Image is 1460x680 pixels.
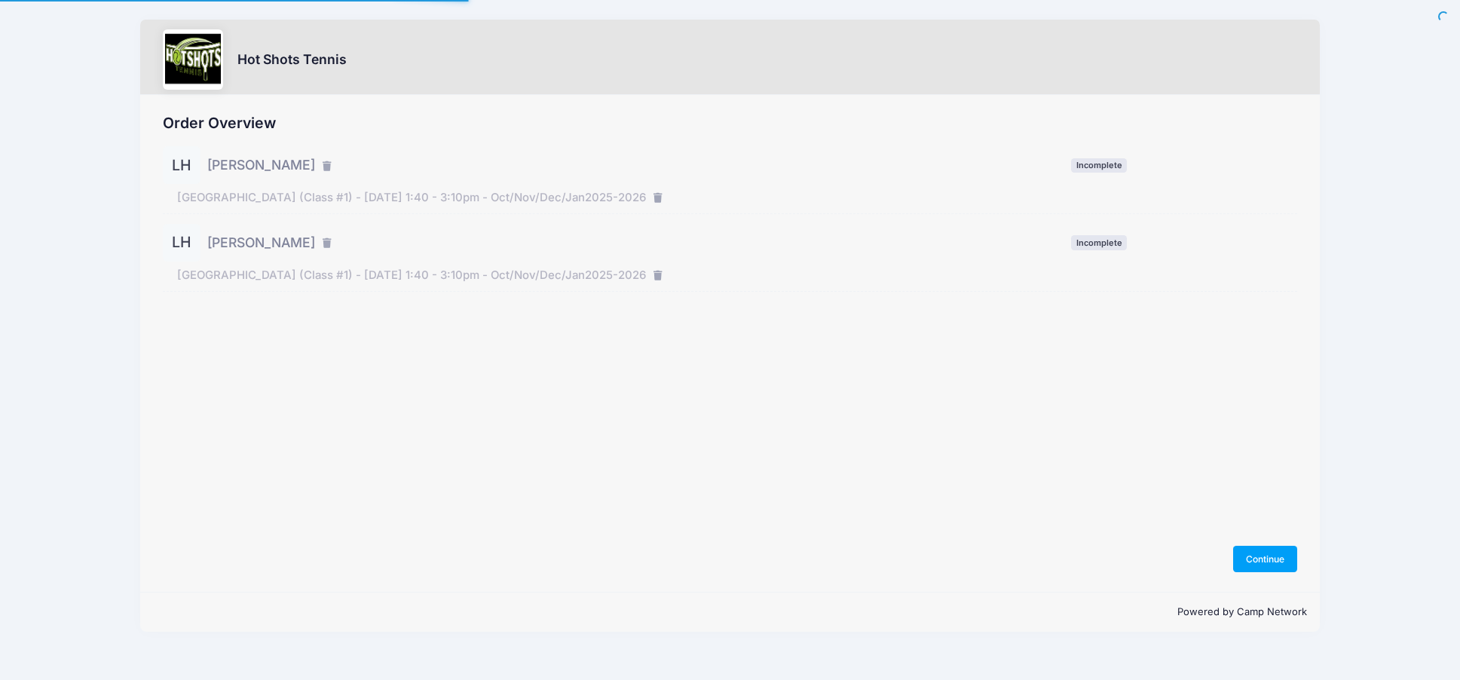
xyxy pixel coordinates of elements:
h2: Order Overview [163,115,1298,132]
span: [GEOGRAPHIC_DATA] (Class #1) - [DATE] 1:40 - 3:10pm - Oct/Nov/Dec/Jan2025-2026 [177,189,646,206]
div: LH [163,224,200,262]
span: Incomplete [1071,235,1127,250]
span: [PERSON_NAME] [207,155,315,175]
p: Powered by Camp Network [153,605,1308,620]
button: Continue [1233,546,1298,571]
h3: Hot Shots Tennis [237,51,347,67]
span: [PERSON_NAME] [207,233,315,253]
div: LH [163,146,200,184]
span: Incomplete [1071,158,1127,173]
span: [GEOGRAPHIC_DATA] (Class #1) - [DATE] 1:40 - 3:10pm - Oct/Nov/Dec/Jan2025-2026 [177,267,646,283]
